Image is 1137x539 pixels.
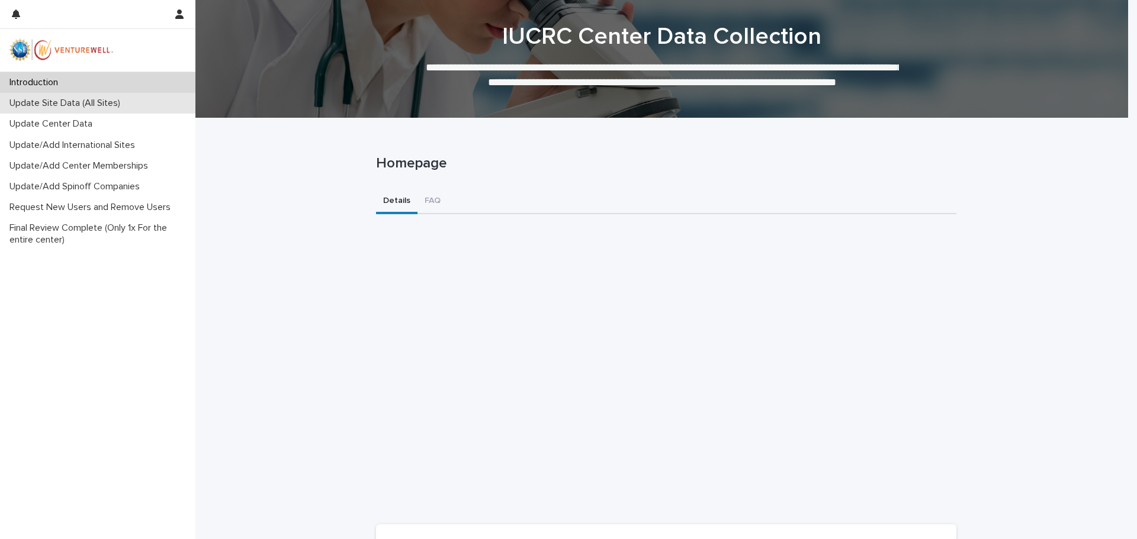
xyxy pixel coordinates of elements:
p: Update Site Data (All Sites) [5,98,130,109]
p: Update/Add Spinoff Companies [5,181,149,192]
button: FAQ [417,189,448,214]
img: mWhVGmOKROS2pZaMU8FQ [9,38,114,62]
h1: IUCRC Center Data Collection [372,22,952,51]
p: Request New Users and Remove Users [5,202,180,213]
button: Details [376,189,417,214]
p: Update/Add International Sites [5,140,144,151]
p: Introduction [5,77,68,88]
p: Homepage [376,155,952,172]
p: Update Center Data [5,118,102,130]
p: Final Review Complete (Only 1x For the entire center) [5,222,195,245]
p: Update/Add Center Memberships [5,160,158,172]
